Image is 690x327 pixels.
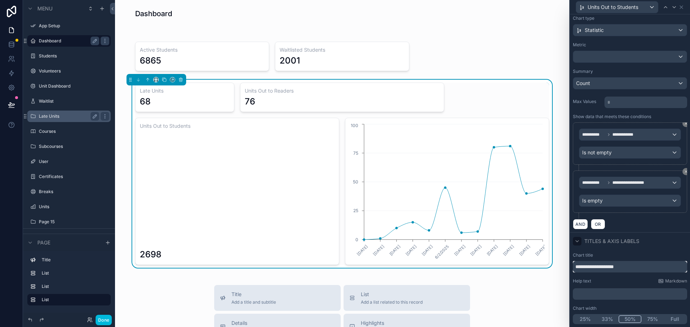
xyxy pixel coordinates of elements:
span: Add a list related to this record [361,299,423,305]
label: Chart width [573,305,597,311]
button: 50% [618,315,641,323]
button: Is empty [579,195,681,207]
label: Title [42,257,105,263]
span: List [361,291,423,298]
span: Markdown [665,278,687,284]
div: 2698 [140,249,161,260]
button: Count [573,77,687,89]
label: Metric [573,42,586,48]
div: chart [350,122,544,260]
label: Chart title [573,252,593,258]
span: Page [37,239,50,246]
label: List [42,270,105,276]
tspan: 0 [355,237,358,242]
span: Count [576,80,590,87]
span: Statistic [585,27,604,34]
span: Is empty [582,197,603,204]
label: Units [39,204,106,210]
button: ListAdd a list related to this record [344,285,470,311]
text: [DATE] [372,244,385,257]
text: 6/2/2025 [434,244,450,260]
label: Page 15 [39,219,106,225]
span: OR [593,221,603,227]
text: [DATE] [356,244,369,257]
span: Details [231,319,294,327]
span: Add a title and subtitle [231,299,276,305]
label: Summary [573,69,593,74]
text: [DATE] [470,244,483,257]
span: Titles & Axis labels [584,238,639,245]
text: [DATE] [486,244,499,257]
button: 75% [641,315,664,323]
label: Max Values [573,99,602,104]
button: Units Out to Students [576,1,658,13]
div: scrollable content [23,251,115,313]
div: 68 [140,96,151,107]
div: 76 [245,96,255,107]
text: [DATE] [405,244,418,257]
label: User [39,159,106,164]
label: App Setup [39,23,106,29]
label: Courses [39,129,106,134]
tspan: 100 [351,123,358,128]
label: Certificates [39,174,106,179]
button: TitleAdd a title and subtitle [214,285,341,311]
text: [DATE] [421,244,434,257]
tspan: 75 [353,150,358,156]
button: 33% [596,315,618,323]
div: scrollable content [604,95,687,108]
button: Is not empty [579,146,681,159]
button: Statistic [573,24,687,36]
tspan: 50 [353,179,358,184]
h3: Units Out to Students [140,122,335,130]
label: Students [39,53,106,59]
text: [DATE] [518,244,531,257]
tspan: 25 [353,208,358,213]
label: Dashboard [39,38,96,44]
label: Chart type [573,15,594,21]
label: Waitlist [39,98,106,104]
button: AND [573,219,588,229]
h3: Late Units [140,87,230,94]
button: Full [664,315,686,323]
span: Menu [37,5,52,12]
h3: Units Out to Readers [245,87,440,94]
text: [DATE] [534,244,547,257]
label: Late Units [39,113,96,119]
text: [DATE] [502,244,515,257]
label: Show data that meets these conditions [573,114,651,120]
text: [DATE] [388,244,401,257]
div: scrollable content [573,287,687,300]
label: Breaks [39,189,106,195]
label: List [42,297,105,303]
label: List [42,284,105,289]
text: [DATE] [453,244,466,257]
a: Markdown [658,278,687,284]
button: Done [96,315,112,325]
label: Help text [573,278,591,284]
span: Units Out to Students [588,4,638,11]
span: Title [231,291,276,298]
button: 25% [574,315,596,323]
label: Subcourses [39,144,106,149]
span: Highlights [361,319,425,327]
label: Unit Dashboard [39,83,106,89]
button: OR [591,219,605,229]
label: Volunteers [39,68,106,74]
span: Is not empty [582,149,612,156]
